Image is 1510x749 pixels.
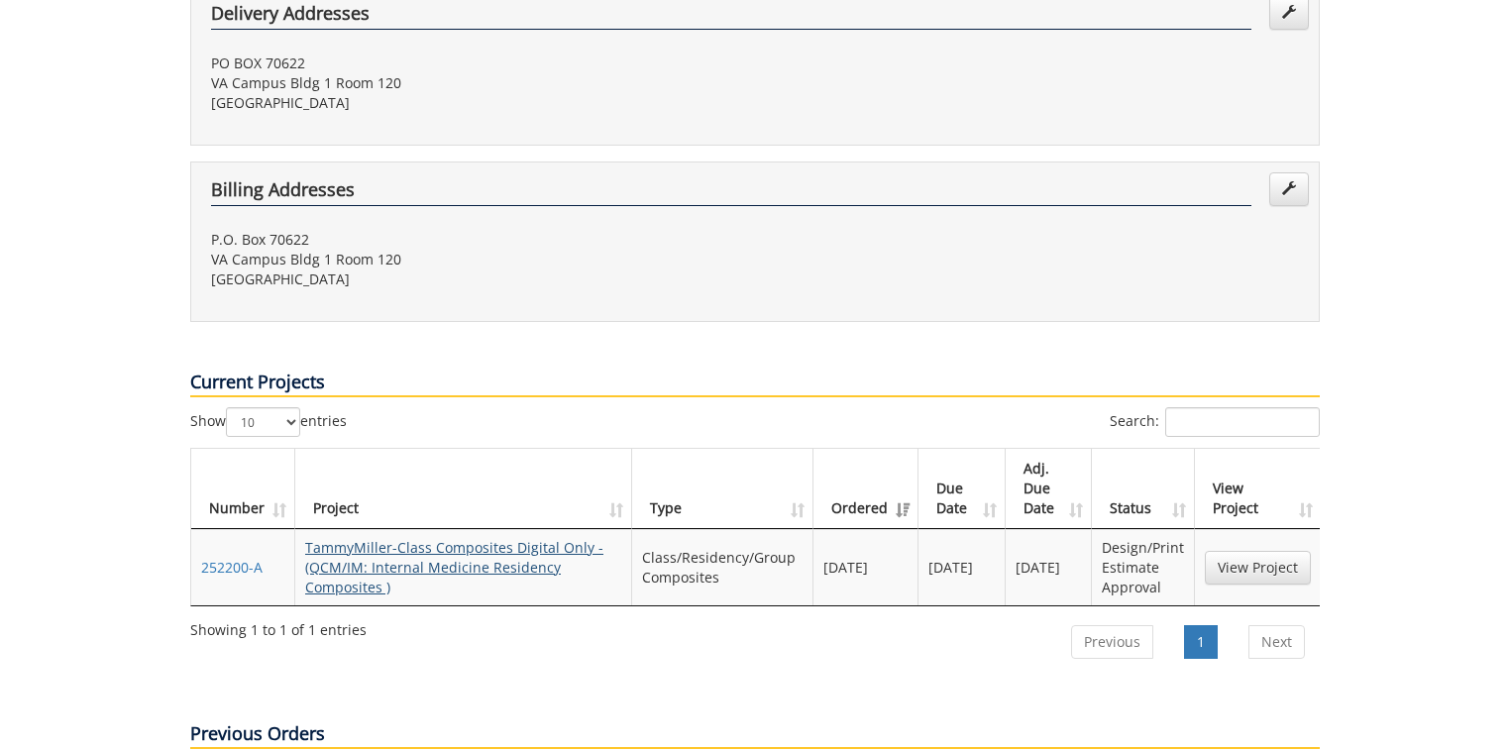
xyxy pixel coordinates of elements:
[190,612,367,640] div: Showing 1 to 1 of 1 entries
[1110,407,1320,437] label: Search:
[295,449,632,529] th: Project: activate to sort column ascending
[211,73,740,93] p: VA Campus Bldg 1 Room 120
[1248,625,1305,659] a: Next
[211,93,740,113] p: [GEOGRAPHIC_DATA]
[1092,529,1195,605] td: Design/Print Estimate Approval
[1006,449,1092,529] th: Adj. Due Date: activate to sort column ascending
[211,269,740,289] p: [GEOGRAPHIC_DATA]
[190,407,347,437] label: Show entries
[1205,551,1311,585] a: View Project
[813,529,918,605] td: [DATE]
[632,529,813,605] td: Class/Residency/Group Composites
[918,449,1005,529] th: Due Date: activate to sort column ascending
[226,407,300,437] select: Showentries
[918,529,1005,605] td: [DATE]
[191,449,295,529] th: Number: activate to sort column ascending
[211,230,740,250] p: P.O. Box 70622
[305,538,603,596] a: TammyMiller-Class Composites Digital Only - (QCM/IM: Internal Medicine Residency Composites )
[1195,449,1321,529] th: View Project: activate to sort column ascending
[632,449,813,529] th: Type: activate to sort column ascending
[211,4,1251,30] h4: Delivery Addresses
[1006,529,1092,605] td: [DATE]
[211,180,1251,206] h4: Billing Addresses
[813,449,918,529] th: Ordered: activate to sort column ascending
[201,558,263,577] a: 252200-A
[190,721,1320,749] p: Previous Orders
[1184,625,1218,659] a: 1
[1269,172,1309,206] a: Edit Addresses
[1071,625,1153,659] a: Previous
[190,370,1320,397] p: Current Projects
[1092,449,1195,529] th: Status: activate to sort column ascending
[211,250,740,269] p: VA Campus Bldg 1 Room 120
[211,53,740,73] p: PO BOX 70622
[1165,407,1320,437] input: Search:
